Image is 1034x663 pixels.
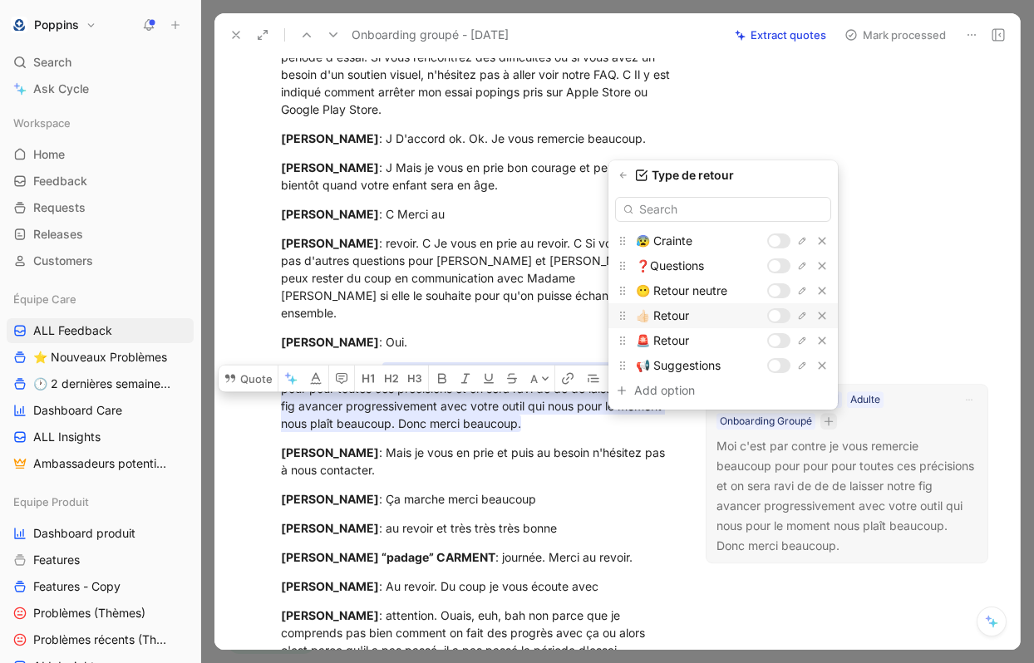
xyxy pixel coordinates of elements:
[636,283,727,297] span: 😶 Retour neutre
[608,278,838,303] div: 😶 Retour neutre
[615,197,831,222] input: Search
[636,258,704,273] span: ❓Questions
[634,381,759,400] div: Add option
[608,167,838,184] div: Type de retour
[608,253,838,278] div: ❓Questions
[608,353,838,378] div: 📢 Suggestions
[636,308,689,322] span: 👍🏻 Retour
[608,303,838,328] div: 👍🏻 Retour
[636,233,692,248] span: 😰 Crainte
[636,358,721,372] span: 📢 Suggestions
[636,333,689,347] span: 🚨 Retour
[608,328,838,353] div: 🚨 Retour
[608,228,838,253] div: 😰 Crainte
